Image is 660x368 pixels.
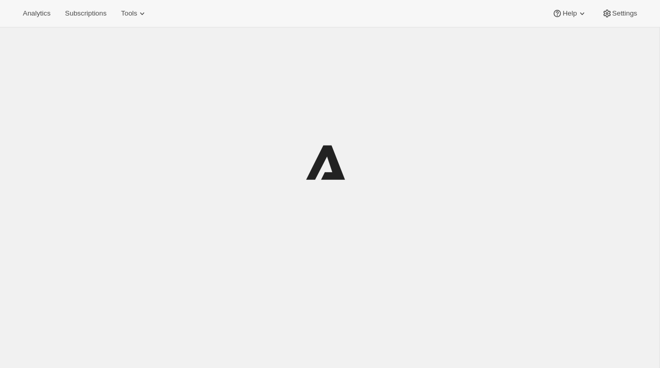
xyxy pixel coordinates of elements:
button: Settings [596,6,643,21]
span: Analytics [23,9,50,18]
span: Subscriptions [65,9,106,18]
button: Subscriptions [59,6,113,21]
span: Settings [612,9,637,18]
button: Analytics [17,6,57,21]
span: Tools [121,9,137,18]
span: Help [562,9,576,18]
button: Help [546,6,593,21]
button: Tools [115,6,154,21]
